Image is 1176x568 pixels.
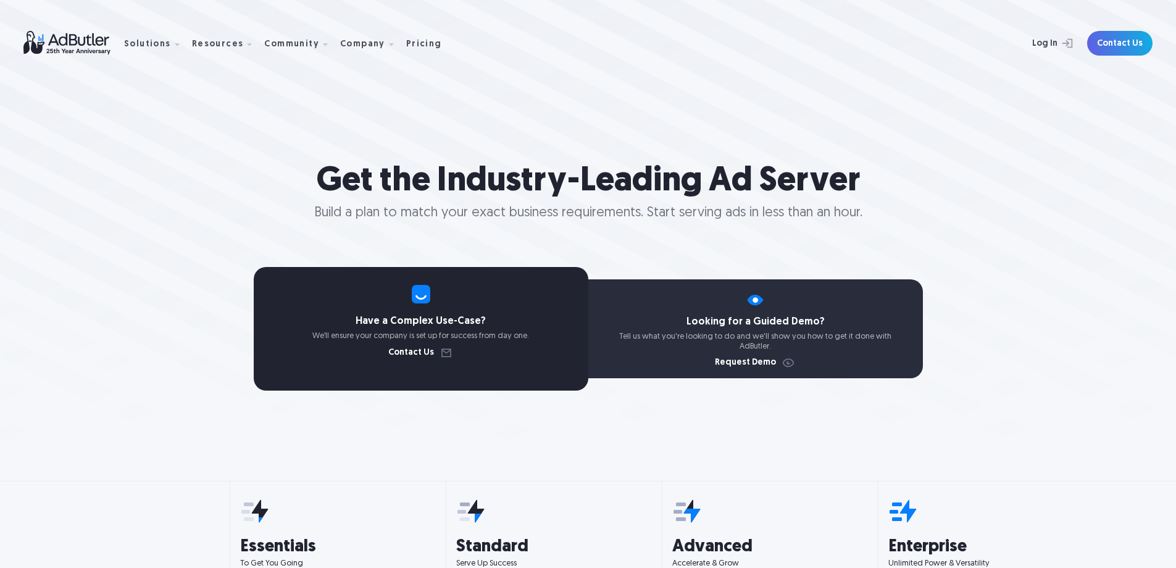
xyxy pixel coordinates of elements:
h4: Looking for a Guided Demo? [588,317,923,327]
p: We’ll ensure your company is set up for success from day one. [254,331,588,341]
a: Log In [999,31,1080,56]
h3: Essentials [240,538,436,556]
div: Resources [192,24,262,63]
div: Solutions [124,24,190,63]
h3: Standard [456,538,652,556]
a: Pricing [406,38,452,49]
div: Community [264,40,319,49]
h3: Enterprise [888,538,1084,556]
h4: Have a Complex Use-Case? [254,316,588,326]
div: Resources [192,40,244,49]
div: Company [340,40,385,49]
h3: Advanced [672,538,868,556]
a: Request Demo [715,358,796,367]
div: Company [340,24,404,63]
div: Community [264,24,338,63]
a: Contact Us [388,349,454,357]
a: Contact Us [1087,31,1153,56]
div: Pricing [406,40,442,49]
div: Solutions [124,40,171,49]
p: Tell us what you're looking to do and we'll show you how to get it done with AdButler. [588,332,923,351]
